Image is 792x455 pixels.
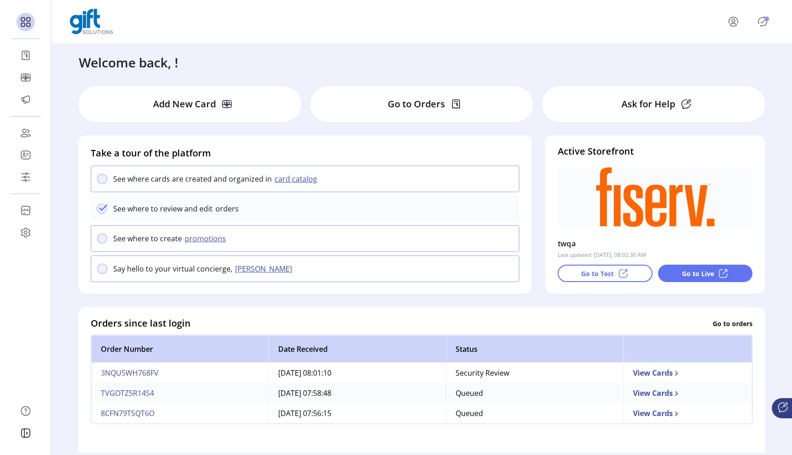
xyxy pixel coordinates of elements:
[269,403,446,423] td: [DATE] 07:56:15
[558,236,576,251] p: twqa
[153,97,216,111] p: Add New Card
[558,251,646,259] p: Last updated: [DATE], 08:02:30 AM
[113,173,272,184] p: See where cards are created and organized in
[682,269,714,278] p: Go to Live
[91,146,519,160] h4: Take a tour of the platform
[446,335,623,363] th: Status
[232,263,297,274] button: [PERSON_NAME]
[558,144,753,158] h4: Active Storefront
[79,53,178,72] h3: Welcome back, !
[70,9,113,34] img: logo
[446,383,623,403] td: Queued
[623,383,752,403] td: View Cards
[91,335,269,363] th: Order Number
[621,97,675,111] p: Ask for Help
[581,269,614,278] p: Go to Test
[113,203,213,214] p: See where to review and edit
[91,403,269,423] td: 8CFN79TSQT6O
[269,335,446,363] th: Date Received
[272,173,323,184] button: card catalog
[91,363,269,383] td: 3NQU5WH768FV
[755,14,770,29] button: Publisher Panel
[269,363,446,383] td: [DATE] 08:01:10
[623,403,752,423] td: View Cards
[446,363,623,383] td: Security Review
[388,97,445,111] p: Go to Orders
[113,233,182,244] p: See where to create
[269,383,446,403] td: [DATE] 07:58:48
[446,403,623,423] td: Queued
[113,263,232,274] p: Say hello to your virtual concierge,
[715,11,755,33] button: menu
[91,383,269,403] td: TVGOTZ5R14S4
[91,316,191,330] h4: Orders since last login
[213,203,239,214] p: orders
[623,363,752,383] td: View Cards
[182,233,231,244] button: promotions
[713,318,753,328] p: Go to orders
